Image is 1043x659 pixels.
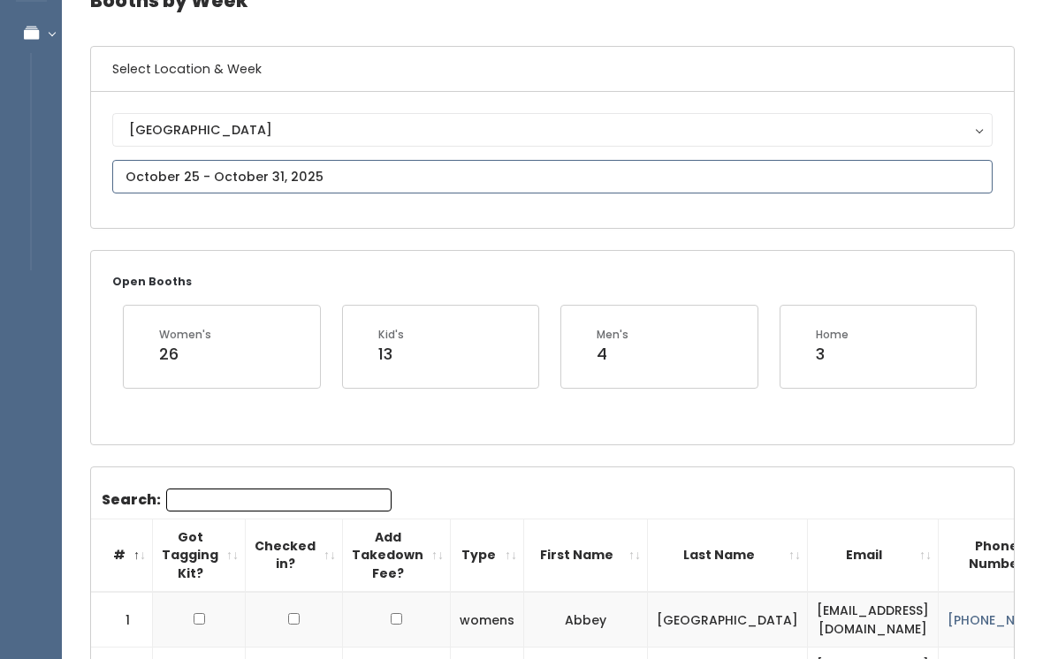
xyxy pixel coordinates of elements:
[808,593,939,648] td: [EMAIL_ADDRESS][DOMAIN_NAME]
[816,328,849,344] div: Home
[159,328,211,344] div: Women's
[112,114,993,148] button: [GEOGRAPHIC_DATA]
[524,593,648,648] td: Abbey
[597,344,628,367] div: 4
[648,519,808,593] th: Last Name: activate to sort column ascending
[451,593,524,648] td: womens
[102,489,392,512] label: Search:
[129,121,976,140] div: [GEOGRAPHIC_DATA]
[91,593,153,648] td: 1
[112,275,192,290] small: Open Booths
[808,519,939,593] th: Email: activate to sort column ascending
[246,519,343,593] th: Checked in?: activate to sort column ascending
[343,519,451,593] th: Add Takedown Fee?: activate to sort column ascending
[451,519,524,593] th: Type: activate to sort column ascending
[112,161,993,194] input: October 25 - October 31, 2025
[166,489,392,512] input: Search:
[159,344,211,367] div: 26
[524,519,648,593] th: First Name: activate to sort column ascending
[816,344,849,367] div: 3
[153,519,246,593] th: Got Tagging Kit?: activate to sort column ascending
[378,344,404,367] div: 13
[648,593,808,648] td: [GEOGRAPHIC_DATA]
[597,328,628,344] div: Men's
[378,328,404,344] div: Kid's
[91,519,153,593] th: #: activate to sort column descending
[91,48,1014,93] h6: Select Location & Week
